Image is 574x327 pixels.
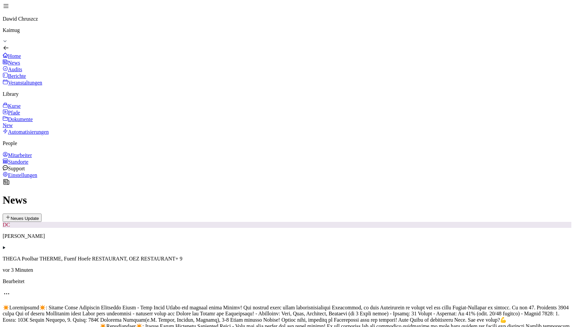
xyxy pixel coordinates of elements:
div: Dokumente [3,116,571,128]
a: Home [3,53,571,59]
button: Neues Update [3,214,42,222]
div: Support [3,165,571,172]
a: Berichte [3,73,571,79]
h1: News [3,194,571,206]
p: Bearbeitet [3,278,571,284]
a: Standorte [3,158,571,165]
a: News [3,59,571,66]
a: Einstellungen [3,172,571,178]
a: Pfade [3,109,571,116]
div: New [3,122,571,128]
a: Mitarbeiter [3,152,571,158]
a: Automatisierungen [3,128,571,135]
p: Library [3,91,571,97]
p: People [3,140,571,146]
a: Kurse [3,102,571,109]
p: Kaimug [3,27,571,33]
div: DC [3,222,571,228]
p: [PERSON_NAME] [3,233,571,239]
p: THEGA Poolbar THERME, Fuenf Hoefe RESTAURANT, OEZ RESTAURANT + 9 [3,256,571,262]
a: Veranstaltungen [3,79,571,86]
a: Audits [3,66,571,73]
a: DokumenteNew [3,116,571,128]
div: Neues Update [5,215,39,221]
p: vor 3 Minuten [3,267,571,273]
p: Dawid Chruszcz [3,16,571,22]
